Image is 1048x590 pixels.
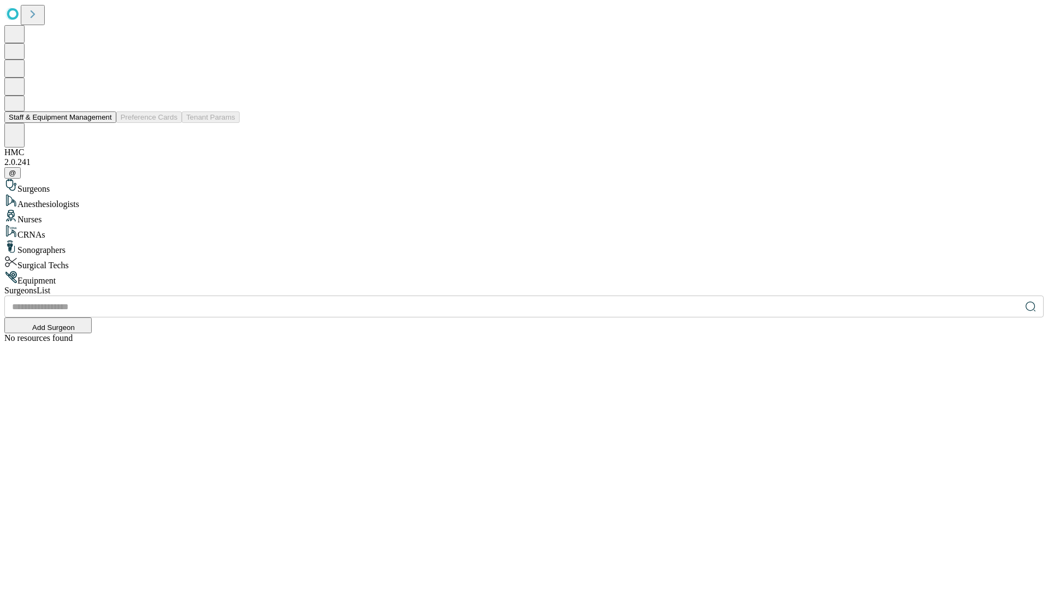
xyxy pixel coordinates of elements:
[4,286,1044,296] div: Surgeons List
[4,179,1044,194] div: Surgeons
[4,333,1044,343] div: No resources found
[32,323,75,332] span: Add Surgeon
[9,169,16,177] span: @
[4,209,1044,225] div: Nurses
[116,111,182,123] button: Preference Cards
[4,317,92,333] button: Add Surgeon
[4,270,1044,286] div: Equipment
[4,255,1044,270] div: Surgical Techs
[4,240,1044,255] div: Sonographers
[4,194,1044,209] div: Anesthesiologists
[4,225,1044,240] div: CRNAs
[4,111,116,123] button: Staff & Equipment Management
[182,111,240,123] button: Tenant Params
[4,167,21,179] button: @
[4,147,1044,157] div: HMC
[4,157,1044,167] div: 2.0.241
